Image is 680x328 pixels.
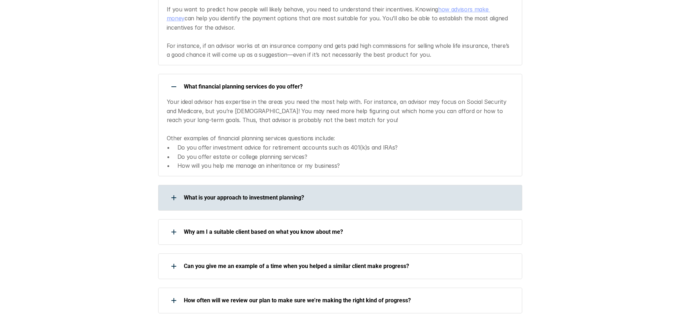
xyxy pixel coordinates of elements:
[177,161,513,171] p: How will you help me manage an inheritance or my business?
[184,194,513,201] p: What is your approach to investment planning?
[184,228,513,235] p: Why am I a suitable client based on what you know about me?
[177,152,513,162] p: Do you offer estate or college planning services?
[167,97,513,143] p: Your ideal advisor has expertise in the areas you need the most help with. For instance, an advis...
[167,5,513,60] p: If you want to predict how people will likely behave, you need to understand their incentives. Kn...
[184,263,513,269] p: Can you give me an example of a time when you helped a similar client make progress?
[184,297,513,304] p: How often will we review our plan to make sure we’re making the right kind of progress?
[184,83,513,90] p: What financial planning services do you offer?
[177,143,513,152] p: Do you offer investment advice for retirement accounts such as 401(k)s and IRAs?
